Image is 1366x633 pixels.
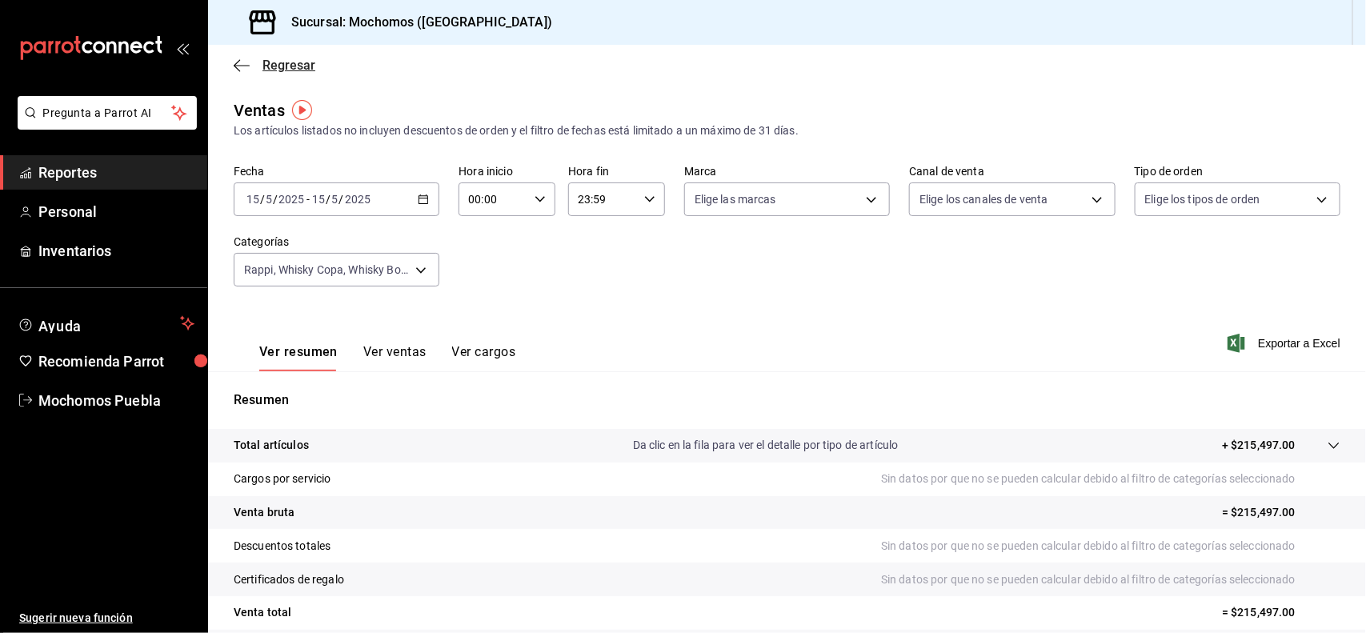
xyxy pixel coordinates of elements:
[1135,166,1340,178] label: Tipo de orden
[38,162,194,183] span: Reportes
[176,42,189,54] button: open_drawer_menu
[633,437,899,454] p: Da clic en la fila para ver el detalle por tipo de artículo
[1145,191,1260,207] span: Elige los tipos de orden
[19,610,194,627] span: Sugerir nueva función
[234,504,294,521] p: Venta bruta
[234,437,309,454] p: Total artículos
[344,193,371,206] input: ----
[262,58,315,73] span: Regresar
[684,166,890,178] label: Marca
[43,105,172,122] span: Pregunta a Parrot AI
[38,240,194,262] span: Inventarios
[38,351,194,372] span: Recomienda Parrot
[881,538,1340,555] p: Sin datos por que no se pueden calcular debido al filtro de categorías seleccionado
[234,571,344,588] p: Certificados de regalo
[695,191,776,207] span: Elige las marcas
[326,193,330,206] span: /
[311,193,326,206] input: --
[331,193,339,206] input: --
[278,13,552,32] h3: Sucursal: Mochomos ([GEOGRAPHIC_DATA])
[259,344,338,371] button: Ver resumen
[1222,504,1340,521] p: = $215,497.00
[278,193,305,206] input: ----
[234,471,331,487] p: Cargos por servicio
[273,193,278,206] span: /
[363,344,427,371] button: Ver ventas
[306,193,310,206] span: -
[234,538,330,555] p: Descuentos totales
[38,201,194,222] span: Personal
[881,471,1340,487] p: Sin datos por que no se pueden calcular debido al filtro de categorías seleccionado
[38,314,174,333] span: Ayuda
[265,193,273,206] input: --
[234,166,439,178] label: Fecha
[919,191,1048,207] span: Elige los canales de venta
[11,116,197,133] a: Pregunta a Parrot AI
[452,344,516,371] button: Ver cargos
[260,193,265,206] span: /
[38,390,194,411] span: Mochomos Puebla
[1231,334,1340,353] button: Exportar a Excel
[234,391,1340,410] p: Resumen
[234,58,315,73] button: Regresar
[339,193,344,206] span: /
[234,604,291,621] p: Venta total
[18,96,197,130] button: Pregunta a Parrot AI
[246,193,260,206] input: --
[234,237,439,248] label: Categorías
[1222,604,1340,621] p: = $215,497.00
[909,166,1115,178] label: Canal de venta
[881,571,1340,588] p: Sin datos por que no se pueden calcular debido al filtro de categorías seleccionado
[459,166,555,178] label: Hora inicio
[259,344,515,371] div: navigation tabs
[234,98,285,122] div: Ventas
[1222,437,1296,454] p: + $215,497.00
[234,122,1340,139] div: Los artículos listados no incluyen descuentos de orden y el filtro de fechas está limitado a un m...
[244,262,410,278] span: Rappi, Whisky Copa, Whisky Botella, Vodka Copa, Vodka Botella, Vinos Usa, Vinos [GEOGRAPHIC_DATA]...
[568,166,665,178] label: Hora fin
[292,100,312,120] img: Tooltip marker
